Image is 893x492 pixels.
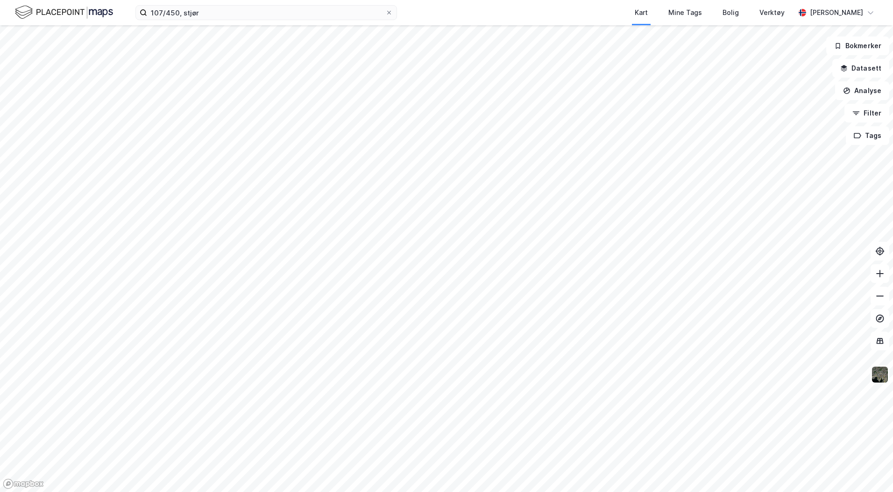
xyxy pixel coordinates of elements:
[826,36,889,55] button: Bokmerker
[846,447,893,492] div: Kontrollprogram for chat
[635,7,648,18] div: Kart
[759,7,785,18] div: Verktøy
[668,7,702,18] div: Mine Tags
[723,7,739,18] div: Bolig
[3,478,44,489] a: Mapbox homepage
[810,7,863,18] div: [PERSON_NAME]
[15,4,113,21] img: logo.f888ab2527a4732fd821a326f86c7f29.svg
[835,81,889,100] button: Analyse
[832,59,889,78] button: Datasett
[844,104,889,123] button: Filter
[871,366,889,383] img: 9k=
[147,6,385,20] input: Søk på adresse, matrikkel, gårdeiere, leietakere eller personer
[846,126,889,145] button: Tags
[846,447,893,492] iframe: Chat Widget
